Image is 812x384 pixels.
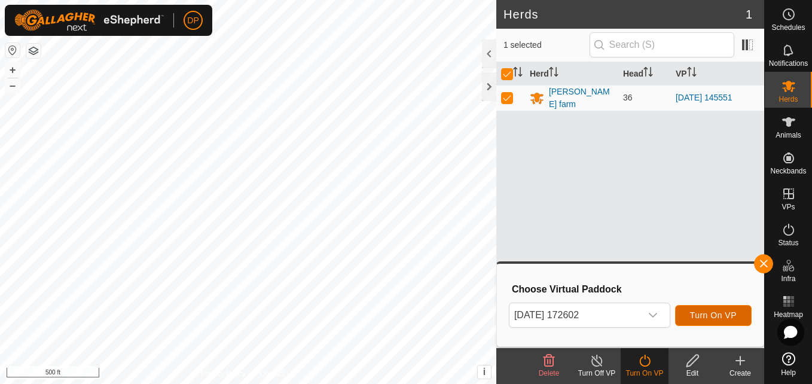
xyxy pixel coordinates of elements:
span: Neckbands [770,167,806,175]
span: Schedules [771,24,805,31]
span: 1 selected [503,39,590,51]
div: Turn On VP [621,368,668,379]
div: Create [716,368,764,379]
input: Search (S) [590,32,734,57]
th: Herd [525,62,618,86]
div: Edit [668,368,716,379]
span: i [483,367,486,377]
p-sorticon: Activate to sort [549,69,558,78]
span: Notifications [769,60,808,67]
a: [DATE] 145551 [676,93,732,102]
img: Gallagher Logo [14,10,164,31]
button: Reset Map [5,43,20,57]
span: Animals [776,132,801,139]
span: Delete [539,369,560,377]
span: Herds [779,96,798,103]
p-sorticon: Activate to sort [643,69,653,78]
p-sorticon: Activate to sort [687,69,697,78]
span: 2025-06-20 172602 [509,303,641,327]
span: 1 [746,5,752,23]
span: 36 [623,93,633,102]
a: Contact Us [260,368,295,379]
a: Privacy Policy [201,368,246,379]
button: – [5,78,20,93]
div: dropdown trigger [641,303,665,327]
span: VPs [782,203,795,211]
h3: Choose Virtual Paddock [512,284,752,295]
span: Status [778,239,798,246]
span: Turn On VP [690,310,737,320]
span: Help [781,369,796,376]
th: Head [618,62,671,86]
button: i [478,365,491,379]
span: Heatmap [774,311,803,318]
span: Infra [781,275,795,282]
div: [PERSON_NAME] farm [549,86,613,111]
p-sorticon: Activate to sort [513,69,523,78]
a: Help [765,348,812,381]
h2: Herds [503,7,746,22]
button: Turn On VP [675,305,752,326]
button: + [5,63,20,77]
div: Turn Off VP [573,368,621,379]
button: Map Layers [26,44,41,58]
th: VP [671,62,764,86]
span: DP [187,14,199,27]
